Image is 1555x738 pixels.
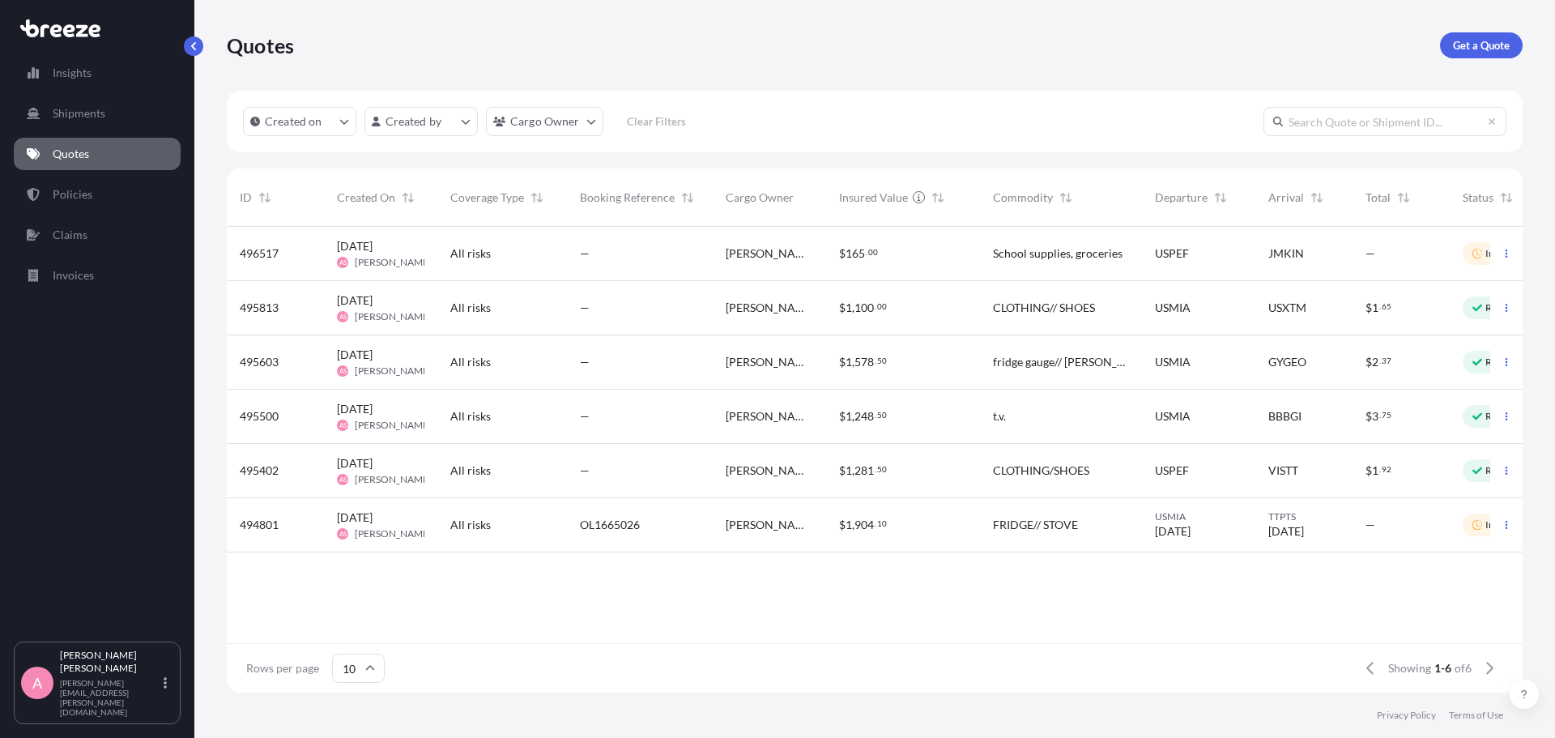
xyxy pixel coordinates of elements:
[852,519,854,531] span: ,
[993,190,1053,206] span: Commodity
[355,310,432,323] span: [PERSON_NAME]
[877,304,887,309] span: 00
[355,473,432,486] span: [PERSON_NAME]
[450,517,491,533] span: All risks
[1365,411,1372,422] span: $
[1382,412,1391,418] span: 75
[580,354,590,370] span: —
[877,521,887,527] span: 10
[580,408,590,424] span: —
[53,146,89,162] p: Quotes
[1497,188,1516,207] button: Sort
[1372,302,1378,314] span: 1
[240,190,252,206] span: ID
[355,527,432,540] span: [PERSON_NAME]
[846,356,852,368] span: 1
[386,113,442,130] p: Created by
[1155,354,1191,370] span: USMIA
[854,302,874,314] span: 100
[1382,304,1391,309] span: 65
[839,411,846,422] span: $
[1268,354,1306,370] span: GYGEO
[240,300,279,316] span: 495813
[846,465,852,476] span: 1
[877,358,887,364] span: 50
[875,521,876,527] span: .
[852,465,854,476] span: ,
[852,411,854,422] span: ,
[854,356,874,368] span: 578
[364,107,478,136] button: createdBy Filter options
[339,417,347,433] span: AS
[1379,304,1381,309] span: .
[1365,517,1375,533] span: —
[1440,32,1523,58] a: Get a Quote
[1485,410,1513,423] p: Ready
[726,408,813,424] span: [PERSON_NAME]
[839,190,908,206] span: Insured Value
[14,178,181,211] a: Policies
[854,465,874,476] span: 281
[1268,510,1340,523] span: TTPTS
[993,463,1089,479] span: CLOTHING/SHOES
[1463,190,1493,206] span: Status
[337,238,373,254] span: [DATE]
[1155,523,1191,540] span: [DATE]
[14,259,181,292] a: Invoices
[14,97,181,130] a: Shipments
[1485,247,1527,260] p: In Review
[355,419,432,432] span: [PERSON_NAME]
[60,678,160,717] p: [PERSON_NAME][EMAIL_ADDRESS][PERSON_NAME][DOMAIN_NAME]
[1379,467,1381,472] span: .
[1485,464,1513,477] p: Ready
[265,113,322,130] p: Created on
[846,411,852,422] span: 1
[450,354,491,370] span: All risks
[60,649,160,675] p: [PERSON_NAME] [PERSON_NAME]
[339,363,347,379] span: AS
[1365,245,1375,262] span: —
[1388,660,1431,676] span: Showing
[486,107,603,136] button: cargoOwner Filter options
[240,245,279,262] span: 496517
[53,105,105,122] p: Shipments
[1155,463,1189,479] span: USPEF
[993,354,1129,370] span: fridge gauge// [PERSON_NAME] kit// cologne // coffe tumbler // bag holder
[450,463,491,479] span: All risks
[1372,465,1378,476] span: 1
[1485,301,1513,314] p: Ready
[1268,245,1304,262] span: JMKIN
[1155,510,1242,523] span: USMIA
[1379,412,1381,418] span: .
[450,408,491,424] span: All risks
[1268,408,1302,424] span: BBBGI
[339,471,347,488] span: AS
[337,190,395,206] span: Created On
[450,190,524,206] span: Coverage Type
[678,188,697,207] button: Sort
[866,250,867,255] span: .
[450,245,491,262] span: All risks
[14,57,181,89] a: Insights
[1307,188,1327,207] button: Sort
[839,356,846,368] span: $
[1155,245,1189,262] span: USPEF
[1365,465,1372,476] span: $
[337,510,373,526] span: [DATE]
[1365,302,1372,314] span: $
[1268,300,1306,316] span: USXTM
[875,304,876,309] span: .
[398,188,418,207] button: Sort
[337,455,373,471] span: [DATE]
[1455,660,1472,676] span: of 6
[726,190,794,206] span: Cargo Owner
[240,517,279,533] span: 494801
[726,245,813,262] span: [PERSON_NAME]
[339,526,347,542] span: AS
[1449,709,1503,722] a: Terms of Use
[1372,411,1378,422] span: 3
[839,519,846,531] span: $
[227,32,294,58] p: Quotes
[993,408,1006,424] span: t.v.
[846,248,865,259] span: 165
